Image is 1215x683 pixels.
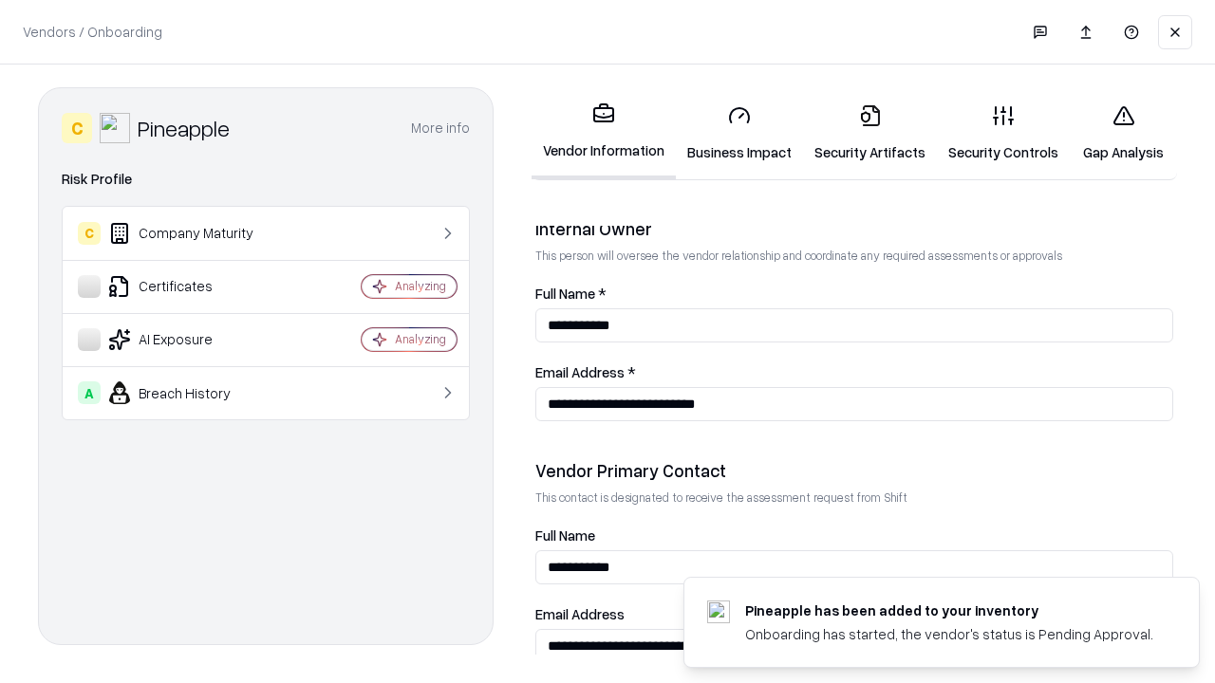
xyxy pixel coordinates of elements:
a: Business Impact [676,89,803,177]
a: Security Controls [937,89,1070,177]
div: Vendor Primary Contact [535,459,1173,482]
label: Full Name * [535,286,1173,301]
div: Analyzing [395,331,446,347]
a: Security Artifacts [803,89,937,177]
a: Gap Analysis [1070,89,1177,177]
div: Onboarding has started, the vendor's status is Pending Approval. [745,624,1153,644]
div: C [78,222,101,245]
div: C [62,113,92,143]
p: This person will oversee the vendor relationship and coordinate any required assessments or appro... [535,248,1173,264]
img: pineappleenergy.com [707,600,730,623]
div: Internal Owner [535,217,1173,240]
div: A [78,381,101,404]
label: Email Address * [535,365,1173,379]
div: Risk Profile [62,168,470,191]
label: Full Name [535,528,1173,543]
div: Analyzing [395,278,446,294]
p: This contact is designated to receive the assessment request from Shift [535,489,1173,506]
div: Breach History [78,381,305,404]
div: Certificates [78,275,305,298]
div: AI Exposure [78,328,305,351]
div: Company Maturity [78,222,305,245]
p: Vendors / Onboarding [23,22,162,42]
button: More info [411,111,470,145]
a: Vendor Information [532,87,676,179]
label: Email Address [535,607,1173,621]
img: Pineapple [100,113,130,143]
div: Pineapple [138,113,230,143]
div: Pineapple has been added to your inventory [745,600,1153,620]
